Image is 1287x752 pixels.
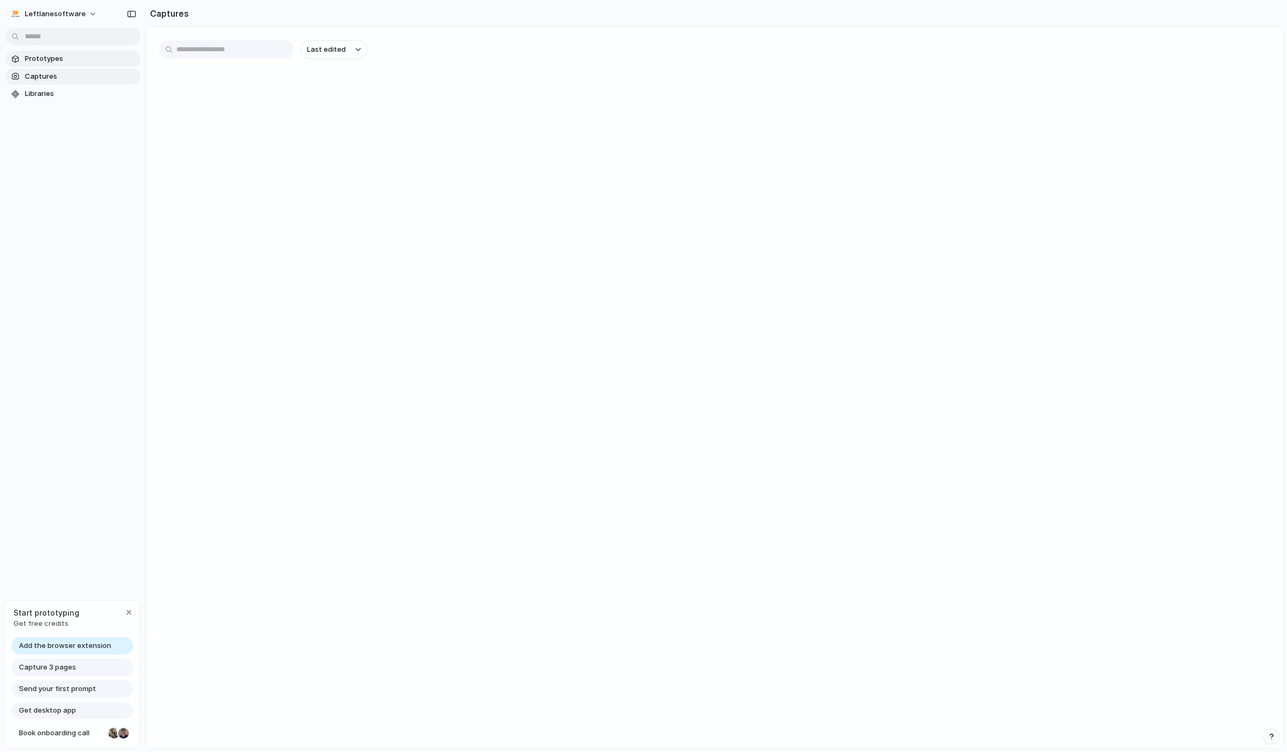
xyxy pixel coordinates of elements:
[19,705,76,716] span: Get desktop app
[117,727,130,740] div: Christian Iacullo
[19,640,111,651] span: Add the browser extension
[25,9,86,19] span: leftlanesoftware
[146,7,189,20] h2: Captures
[107,727,120,740] div: Nicole Kubica
[19,684,96,694] span: Send your first prompt
[300,40,367,59] button: Last edited
[25,53,136,64] span: Prototypes
[5,5,102,23] button: leftlanesoftware
[13,618,79,629] span: Get free credits
[19,728,104,739] span: Book onboarding call
[307,44,346,55] span: Last edited
[25,71,136,82] span: Captures
[11,637,133,654] a: Add the browser extension
[11,725,133,742] a: Book onboarding call
[5,51,140,67] a: Prototypes
[5,68,140,85] a: Captures
[13,607,79,618] span: Start prototyping
[25,88,136,99] span: Libraries
[19,662,76,673] span: Capture 3 pages
[11,702,133,719] a: Get desktop app
[5,86,140,102] a: Libraries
